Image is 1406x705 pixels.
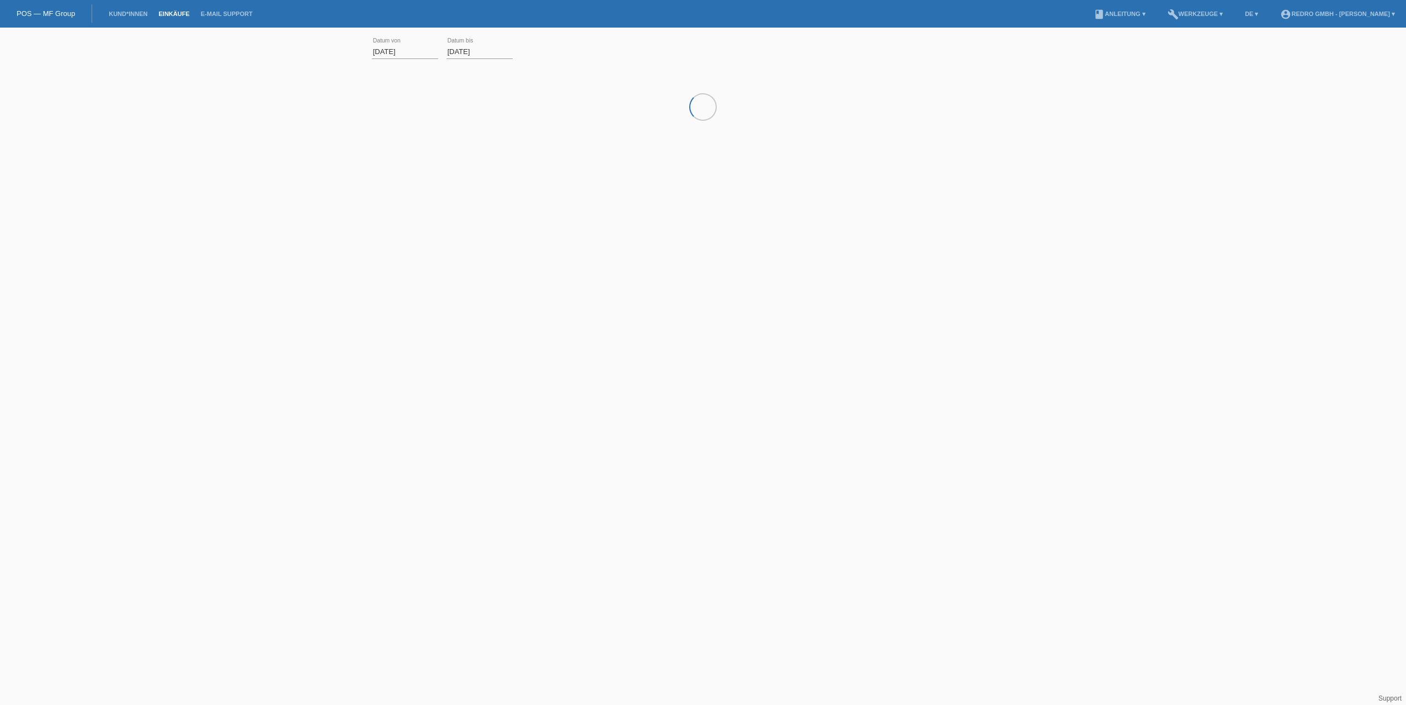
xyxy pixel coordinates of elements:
[1239,10,1264,17] a: DE ▾
[1280,9,1291,20] i: account_circle
[17,9,75,18] a: POS — MF Group
[1275,10,1400,17] a: account_circleRedro GmbH - [PERSON_NAME] ▾
[1088,10,1151,17] a: bookAnleitung ▾
[103,10,153,17] a: Kund*innen
[1162,10,1229,17] a: buildWerkzeuge ▾
[1168,9,1179,20] i: build
[153,10,195,17] a: Einkäufe
[1378,695,1402,702] a: Support
[1094,9,1105,20] i: book
[195,10,258,17] a: E-Mail Support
